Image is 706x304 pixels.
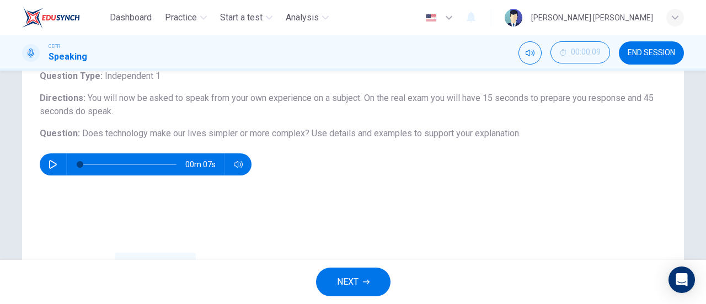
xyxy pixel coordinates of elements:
h6: Question : [40,127,666,140]
div: [PERSON_NAME] [PERSON_NAME] [531,11,653,24]
span: NEXT [337,274,359,290]
button: Analysis [281,8,333,28]
h6: Question Type : [40,70,666,83]
span: Dashboard [110,11,152,24]
span: 00:00:09 [571,48,601,57]
div: Mute [518,41,542,65]
span: Independent 1 [103,71,161,81]
img: EduSynch logo [22,7,80,29]
img: Profile picture [505,9,522,26]
div: Hide [550,41,610,65]
span: You will now be asked to speak from your own experience on a subject. On the real exam you will h... [40,93,654,116]
span: Analysis [286,11,319,24]
div: Open Intercom Messenger [668,266,695,293]
button: 00:00:09 [550,41,610,63]
span: Use details and examples to support your explanation. [312,128,521,138]
span: Start a test [220,11,263,24]
button: END SESSION [619,41,684,65]
span: END SESSION [628,49,675,57]
h1: Speaking [49,50,87,63]
button: Sample Response [115,253,196,276]
span: Does technology make our lives simpler or more complex? [82,128,309,138]
button: Dashboard [105,8,156,28]
button: NEXT [316,268,391,296]
button: Practice [161,8,211,28]
div: basic tabs example [44,253,662,276]
button: Start a test [216,8,277,28]
span: Practice [165,11,197,24]
span: 00m 07s [185,153,224,175]
span: CEFR [49,42,60,50]
a: EduSynch logo [22,7,105,29]
img: en [424,14,438,22]
button: Your Response [44,253,115,276]
h6: Directions : [40,92,666,118]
